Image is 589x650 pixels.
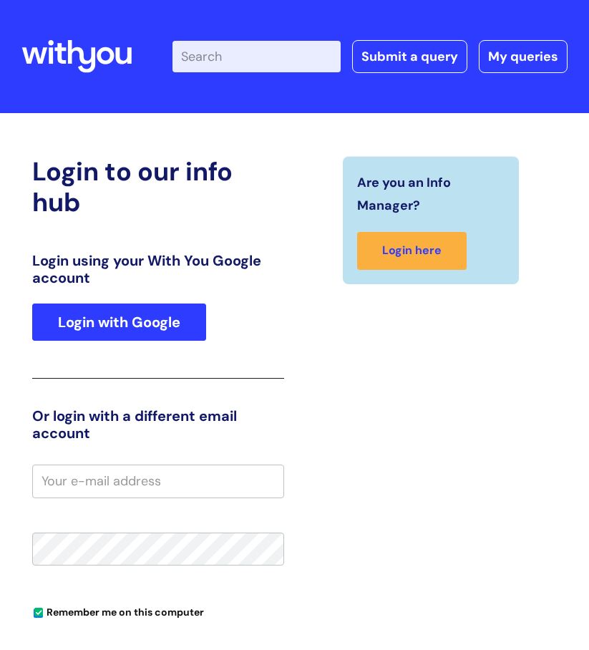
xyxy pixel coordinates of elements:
[32,156,284,218] h2: Login to our info hub
[357,171,498,218] span: Are you an Info Manager?
[32,407,284,442] h3: Or login with a different email account
[479,40,568,73] a: My queries
[32,252,284,286] h3: Login using your With You Google account
[32,600,284,623] div: You can uncheck this option if you're logging in from a shared device
[32,465,284,498] input: Your e-mail address
[352,40,467,73] a: Submit a query
[172,41,341,72] input: Search
[34,608,43,618] input: Remember me on this computer
[357,232,467,270] a: Login here
[32,603,204,619] label: Remember me on this computer
[32,304,206,341] a: Login with Google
